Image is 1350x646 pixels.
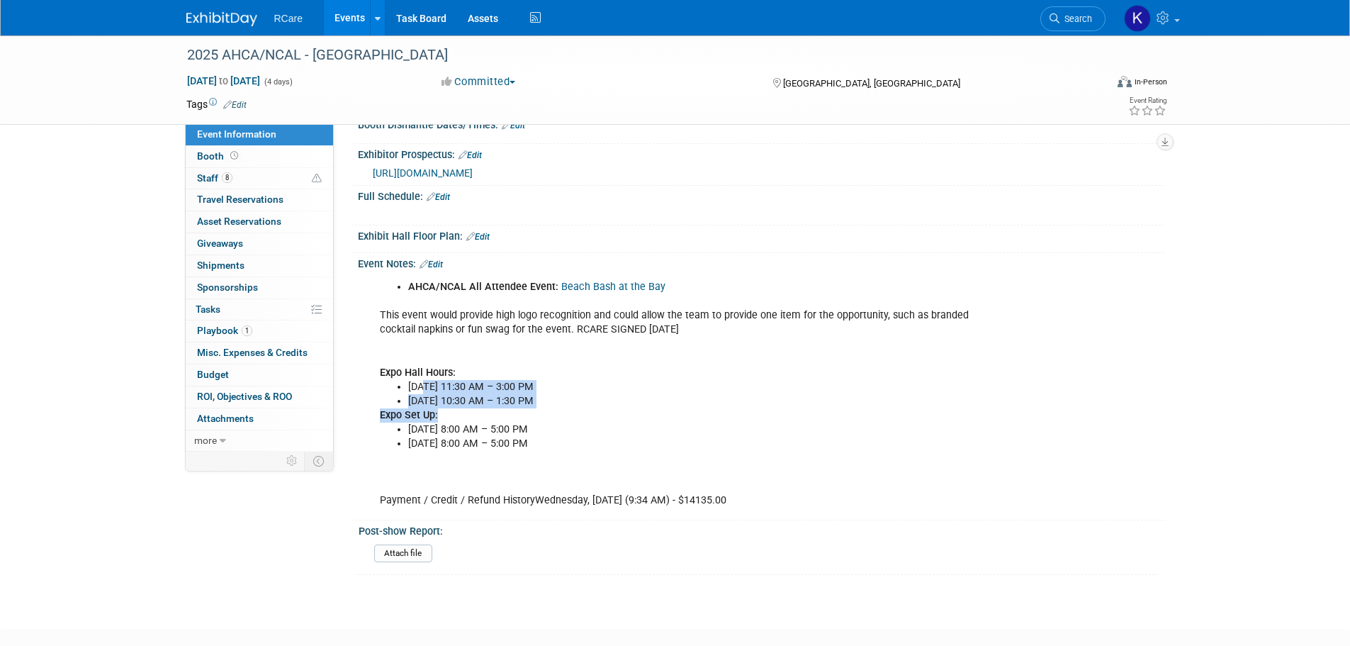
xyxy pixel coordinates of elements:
a: Search [1040,6,1106,31]
a: Misc. Expenses & Credits [186,343,333,364]
span: [GEOGRAPHIC_DATA], [GEOGRAPHIC_DATA] [783,78,960,89]
div: Post-show Report: [359,520,1158,538]
button: Committed [437,74,521,89]
b: Expo Set Up: [380,409,438,421]
span: Sponsorships [197,282,258,293]
span: RCare [274,13,303,24]
span: [DATE] [DATE] [186,74,261,87]
div: Exhibitor Prospectus: [358,144,1164,162]
img: Khalen Ryberg [1124,5,1151,32]
a: Edit [420,260,443,269]
a: Asset Reservations [186,211,333,233]
span: Potential Scheduling Conflict -- at least one attendee is tagged in another overlapping event. [312,172,322,185]
a: Edit [466,232,490,242]
a: Staff8 [186,168,333,189]
span: 1 [242,325,252,336]
a: Sponsorships [186,277,333,299]
a: Edit [223,100,247,110]
div: This event would provide high logo recognition and could allow the team to provide one item for t... [370,273,1008,515]
td: Tags [186,97,247,111]
div: Event Rating [1128,97,1166,104]
a: Edit [427,192,450,202]
span: Attachments [197,413,254,424]
span: 8 [222,172,232,183]
a: Travel Reservations [186,189,333,211]
div: Exhibit Hall Floor Plan: [358,225,1164,244]
span: Shipments [197,260,244,271]
a: more [186,430,333,452]
a: Tasks [186,299,333,321]
a: Edit [502,121,525,130]
div: 2025 AHCA/NCAL - [GEOGRAPHIC_DATA] [182,43,1084,68]
a: [URL][DOMAIN_NAME] [373,167,473,179]
a: Booth [186,146,333,167]
a: Budget [186,364,333,386]
img: Format-Inperson.png [1118,76,1132,87]
span: more [194,435,217,446]
span: Staff [197,172,232,184]
a: ROI, Objectives & ROO [186,386,333,408]
li: [DATE] 8:00 AM – 5:00 PM [408,423,1000,437]
li: [DATE] 10:30 AM – 1:30 PM [408,394,1000,408]
span: Tasks [196,303,220,315]
a: Event Information [186,124,333,145]
span: to [217,75,230,87]
span: Event Information [197,128,276,140]
li: [DATE] 11:30 AM – 3:00 PM [408,380,1000,394]
span: Asset Reservations [197,216,281,227]
td: Personalize Event Tab Strip [280,452,305,470]
div: Full Schedule: [358,186,1164,204]
img: ExhibitDay [186,12,257,26]
a: Beach Bash at the Bay [561,281,665,293]
a: Playbook1 [186,321,333,342]
td: Toggle Event Tabs [304,452,333,470]
span: Travel Reservations [197,194,283,205]
span: ROI, Objectives & ROO [197,391,292,402]
span: (4 days) [263,77,293,87]
a: Giveaways [186,233,333,255]
span: Booth not reserved yet [227,150,241,161]
b: Expo Hall Hours: [380,367,456,379]
div: Event Notes: [358,253,1164,272]
li: [DATE] 8:00 AM – 5:00 PM [408,437,1000,451]
span: Misc. Expenses & Credits [197,347,308,358]
div: In-Person [1134,77,1167,87]
div: Event Format [1022,74,1168,95]
span: Giveaways [197,238,243,249]
span: Playbook [197,325,252,336]
span: Budget [197,369,229,380]
span: Search [1059,13,1092,24]
a: Edit [459,150,482,160]
b: AHCA/NCAL All Attendee Event: [408,281,558,293]
a: Attachments [186,408,333,430]
span: Booth [197,150,241,162]
a: Shipments [186,255,333,277]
